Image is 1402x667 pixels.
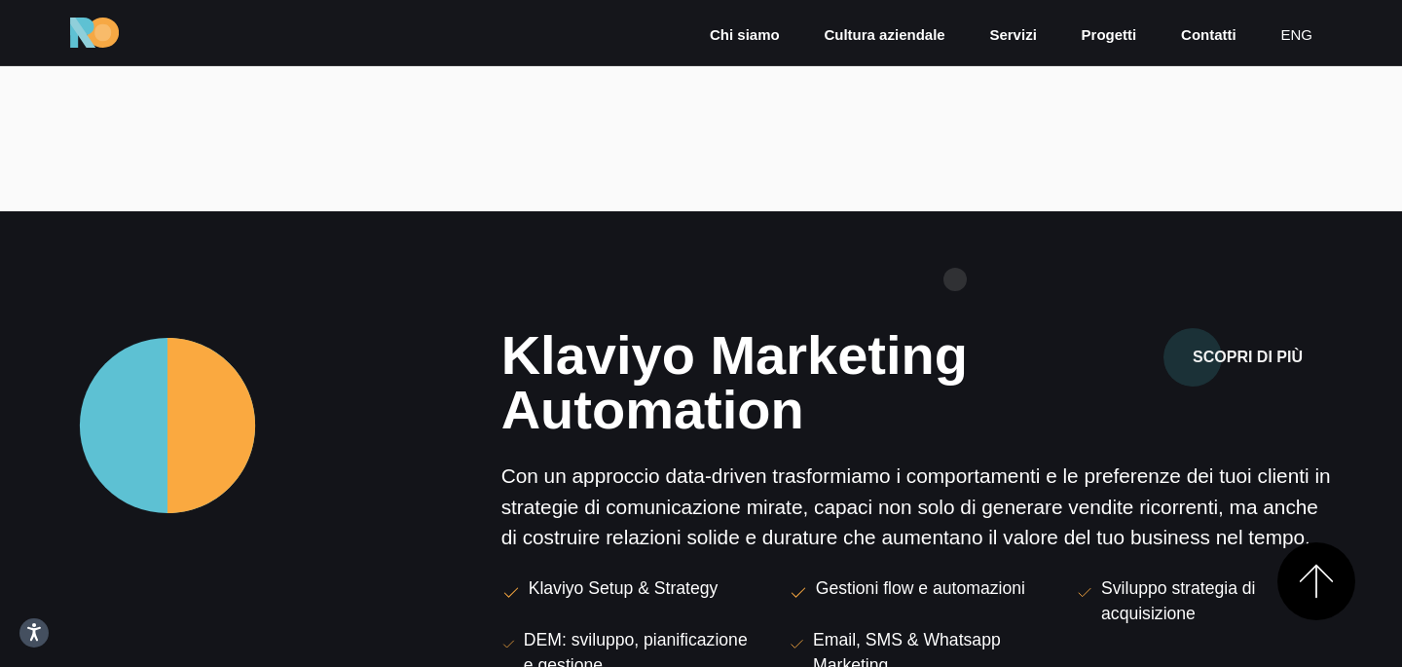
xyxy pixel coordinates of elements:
h2: Klaviyo Marketing Automation [501,328,1045,437]
a: Scopri di più [1163,344,1332,366]
a: Cultura aziendale [822,24,946,47]
a: Servizi [987,24,1038,47]
p: Klaviyo Setup & Strategy [529,575,719,603]
img: Ride On Agency [70,18,119,49]
button: Scopri di più [1163,328,1332,387]
p: Gestioni flow e automazioni [816,575,1025,603]
a: Chi siamo [708,24,782,47]
a: eng [1278,24,1314,47]
a: Progetti [1080,24,1139,47]
a: Contatti [1179,24,1238,47]
p: Con un approccio data-driven trasformiamo i comportamenti e le preferenze dei tuoi clienti in str... [501,461,1332,552]
p: Sviluppo strategia di acquisizione [1101,575,1332,627]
